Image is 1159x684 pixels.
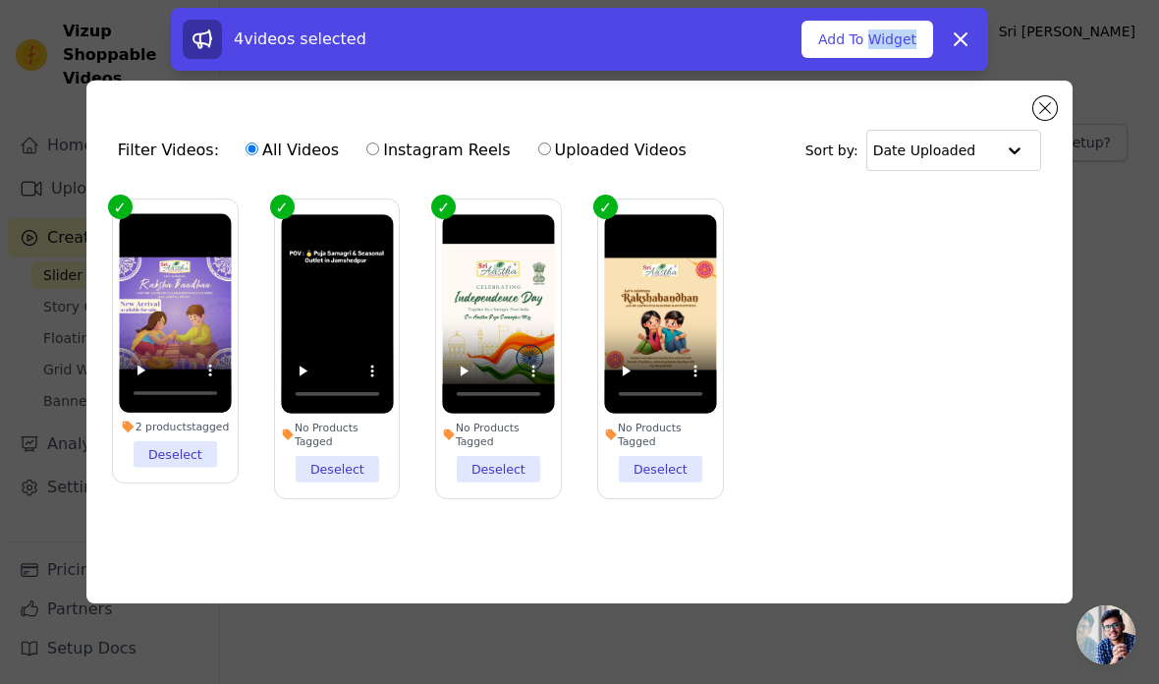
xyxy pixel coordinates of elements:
[281,421,393,449] div: No Products Tagged
[805,130,1042,171] div: Sort by:
[443,421,555,449] div: No Products Tagged
[119,421,231,434] div: 2 products tagged
[1076,605,1135,664] a: Open chat
[245,138,340,163] label: All Videos
[365,138,511,163] label: Instagram Reels
[1033,96,1057,120] button: Close modal
[604,421,716,449] div: No Products Tagged
[537,138,688,163] label: Uploaded Videos
[801,21,933,58] button: Add To Widget
[118,128,697,173] div: Filter Videos:
[234,29,366,48] span: 4 videos selected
